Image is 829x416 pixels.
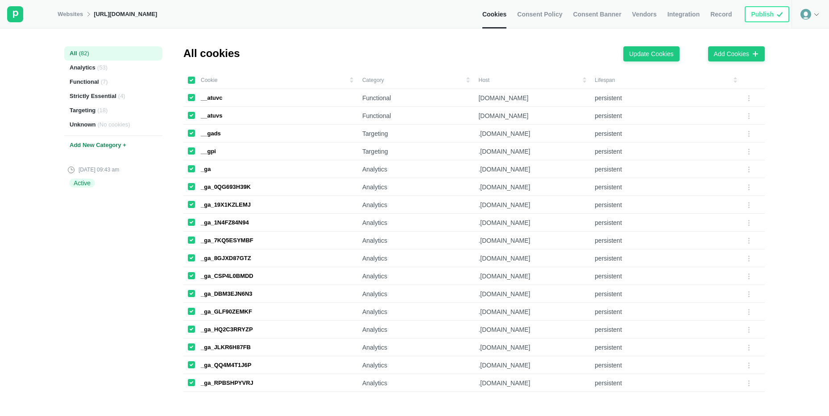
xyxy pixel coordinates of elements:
div: Analytics [64,61,162,75]
div: .[DOMAIN_NAME] [478,343,586,351]
div: Strictly Essential [64,89,162,103]
div: _ga_1N4FZ84N94 [201,219,249,227]
div: Active [69,179,95,188]
div: _ga_19X1KZLEMJ [201,201,251,209]
div: .[DOMAIN_NAME] [478,201,586,209]
div: Analytics [362,254,470,262]
div: .[DOMAIN_NAME] [478,219,586,227]
div: persistent [595,343,737,351]
div: .[DOMAIN_NAME] [478,183,586,191]
div: __gads [201,130,221,138]
button: Add Cookies [708,46,765,61]
div: .[DOMAIN_NAME] [478,130,586,138]
div: .[DOMAIN_NAME] [478,272,586,280]
div: .[DOMAIN_NAME] [478,326,586,334]
div: persistent [595,326,737,334]
td: Lifespan [590,71,742,89]
span: ( 18 ) [97,106,108,114]
span: Record [710,10,732,18]
button: Update Cookies [623,46,680,61]
div: .[DOMAIN_NAME] [478,361,586,369]
div: _ga_DBM3EJN6N3 [201,290,253,298]
button: Publishicon [745,6,789,22]
span: ( 82 ) [79,49,89,57]
div: Add Cookies [714,50,749,58]
div: [DATE] 09:43 am [68,166,119,174]
div: .[DOMAIN_NAME] [478,165,586,173]
div: persistent [595,272,737,280]
a: Websites [58,10,83,18]
div: Targeting [362,147,470,155]
div: _ga_0QG693H39K [201,183,251,191]
td: Category [358,71,474,89]
div: Analytics [362,343,470,351]
span: Cookies [482,10,506,18]
div: Functional [64,75,162,89]
span: Vendors [632,10,657,18]
div: persistent [595,254,737,262]
div: Publish [751,10,774,18]
div: [URL][DOMAIN_NAME] [94,10,157,18]
div: persistent [595,183,737,191]
div: _ga_QQ4M4T1J6P [201,361,251,369]
div: _ga_JLKR6H87FB [201,343,251,351]
div: Unknown [64,118,162,132]
div: All banners are integrated and published on website. [742,4,792,24]
span: ( No cookies ) [98,121,130,129]
div: persistent [595,201,737,209]
div: Analytics [362,308,470,316]
div: persistent [595,112,737,120]
div: .[DOMAIN_NAME] [478,237,586,245]
div: Analytics [362,165,470,173]
div: Cookie [188,77,353,84]
div: _ga_RPBSHPYVRJ [201,379,253,387]
div: Targeting [362,130,470,138]
div: Analytics [362,290,470,298]
div: __gpi [201,147,216,155]
div: Analytics [362,219,470,227]
div: _ga_7KQ5ESYMBF [201,237,253,245]
div: Functional [362,112,470,120]
div: persistent [595,165,737,173]
div: .[DOMAIN_NAME] [478,379,586,387]
div: _ga [201,165,211,173]
div: Analytics [362,272,470,280]
div: persistent [595,147,737,155]
div: [DOMAIN_NAME] [478,94,586,102]
div: persistent [595,290,737,298]
div: persistent [595,130,737,138]
div: Update Cookies [629,50,674,58]
div: [DOMAIN_NAME] [478,112,586,120]
span: Consent Policy [517,10,562,18]
span: ( 4 ) [118,92,125,100]
div: Analytics [362,379,470,387]
span: Integration [667,10,700,18]
div: All cookies [183,46,240,61]
div: __atuvs [201,112,222,120]
span: Consent Banner [573,10,621,18]
div: __atuvc [201,94,222,102]
div: Analytics [362,201,470,209]
td: Host [474,71,590,89]
div: .[DOMAIN_NAME] [478,290,586,298]
div: _ga_CSP4L0BMDD [201,272,253,280]
div: _ga_GLF90ZEMKF [201,308,252,316]
div: Analytics [362,183,470,191]
div: .[DOMAIN_NAME] [478,254,586,262]
div: persistent [595,237,737,245]
div: .[DOMAIN_NAME] [478,308,586,316]
img: icon [776,10,783,18]
div: persistent [595,361,737,369]
div: .[DOMAIN_NAME] [478,147,586,155]
div: All [64,46,162,61]
div: Functional [362,94,470,102]
div: persistent [595,94,737,102]
div: Analytics [362,326,470,334]
div: persistent [595,308,737,316]
div: _ga_8GJXD87GTZ [201,254,251,262]
div: Add New Category + [64,135,162,155]
span: ( 53 ) [97,64,108,72]
div: persistent [595,379,737,387]
div: persistent [595,219,737,227]
div: Targeting [64,103,162,118]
